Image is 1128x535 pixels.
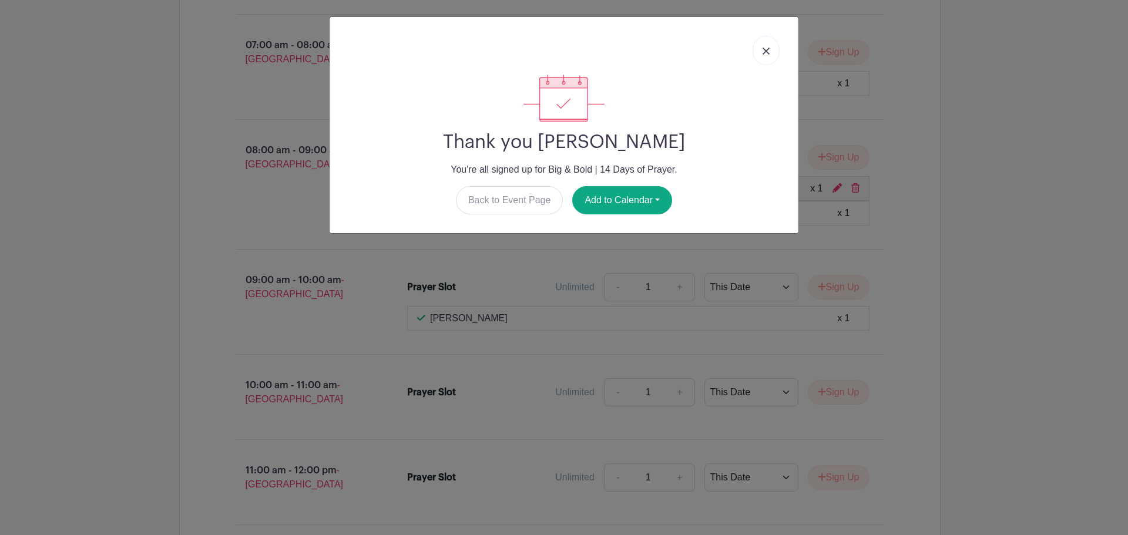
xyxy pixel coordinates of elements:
button: Add to Calendar [572,186,672,214]
p: You're all signed up for Big & Bold | 14 Days of Prayer. [339,163,789,177]
h2: Thank you [PERSON_NAME] [339,131,789,153]
a: Back to Event Page [456,186,563,214]
img: signup_complete-c468d5dda3e2740ee63a24cb0ba0d3ce5d8a4ecd24259e683200fb1569d990c8.svg [523,75,605,122]
img: close_button-5f87c8562297e5c2d7936805f587ecaba9071eb48480494691a3f1689db116b3.svg [763,48,770,55]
